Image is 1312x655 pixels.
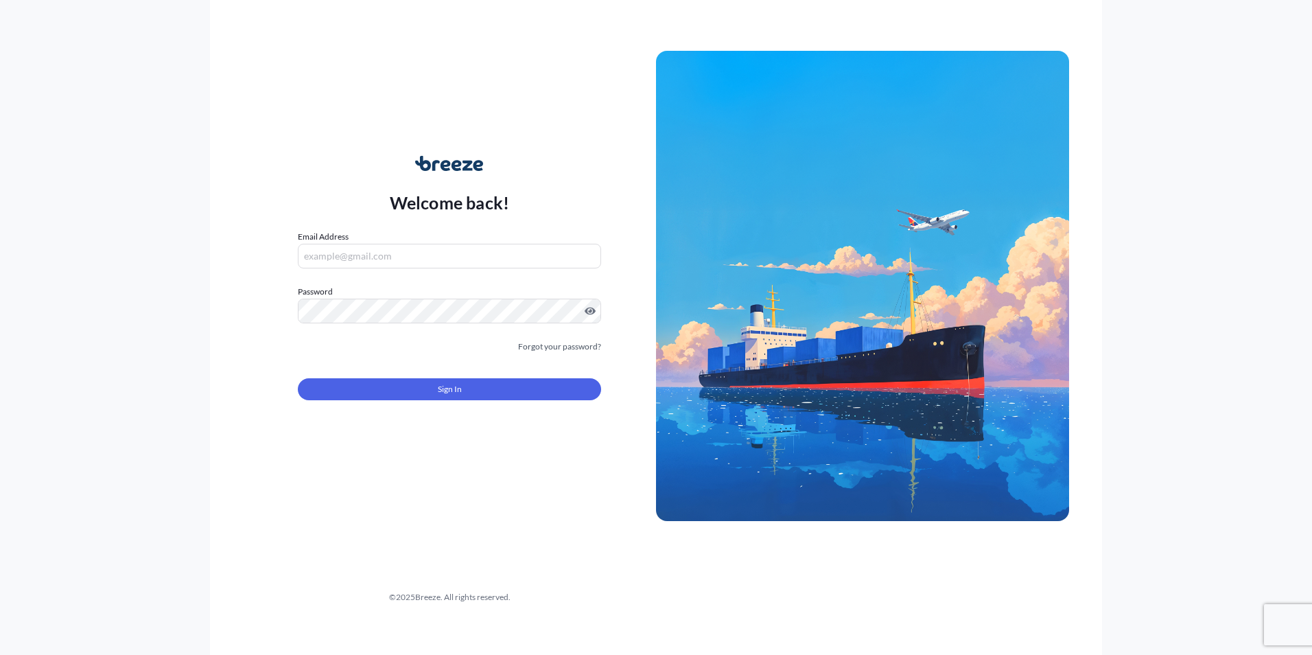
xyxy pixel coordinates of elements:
a: Forgot your password? [518,340,601,354]
span: Sign In [438,382,462,396]
button: Sign In [298,378,601,400]
button: Show password [585,306,596,317]
img: Ship illustration [656,51,1069,520]
p: Welcome back! [390,192,510,214]
div: © 2025 Breeze. All rights reserved. [243,590,656,604]
label: Email Address [298,230,349,244]
input: example@gmail.com [298,244,601,268]
label: Password [298,285,601,299]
